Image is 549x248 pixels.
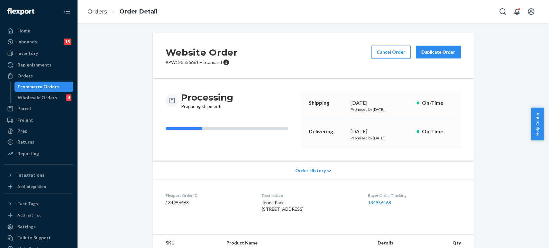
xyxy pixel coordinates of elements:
[531,108,544,140] button: Help Center
[7,8,34,15] img: Flexport logo
[351,128,411,135] div: [DATE]
[17,200,38,207] div: Fast Tags
[295,167,325,174] span: Order History
[17,128,27,134] div: Prep
[181,92,233,110] div: Preparing shipment
[371,46,411,58] button: Cancel Order
[87,8,107,15] a: Orders
[17,172,44,178] div: Integrations
[166,193,252,198] dt: Flexport Order ID
[17,150,39,157] div: Reporting
[4,170,73,180] button: Integrations
[17,39,37,45] div: Inbounds
[17,224,36,230] div: Settings
[4,26,73,36] a: Home
[17,212,41,218] div: Add Fast Tag
[60,5,73,18] button: Close Navigation
[64,39,71,45] div: 15
[309,128,345,135] p: Delivering
[17,117,33,123] div: Freight
[17,50,38,57] div: Inventory
[351,135,411,141] p: Promised by [DATE]
[66,94,71,101] div: 4
[309,99,345,107] p: Shipping
[4,126,73,136] a: Prep
[351,107,411,112] p: Promised by [DATE]
[17,73,33,79] div: Orders
[17,62,51,68] div: Replenishments
[17,105,31,112] div: Parcel
[4,103,73,114] a: Parcel
[510,5,523,18] button: Open notifications
[4,48,73,58] a: Inventory
[4,233,73,243] a: Talk to Support
[422,99,453,107] p: On-Time
[496,5,509,18] button: Open Search Box
[14,82,74,92] a: Ecommerce Orders
[18,84,59,90] div: Ecommerce Orders
[421,49,455,55] div: Duplicate Order
[14,93,74,103] a: Wholesale Orders4
[4,115,73,125] a: Freight
[17,139,34,145] div: Returns
[82,2,163,21] ol: breadcrumbs
[368,193,461,198] dt: Buyer Order Tracking
[166,46,238,59] h2: Website Order
[525,5,537,18] button: Open account menu
[262,200,304,212] span: Jenna Park [STREET_ADDRESS]
[262,193,358,198] dt: Destination
[4,37,73,47] a: Inbounds15
[351,99,411,107] div: [DATE]
[4,211,73,219] a: Add Fast Tag
[17,184,46,189] div: Add Integration
[166,59,238,66] p: # PW120556661
[200,59,202,65] span: •
[368,200,391,205] a: 134956468
[17,235,51,241] div: Talk to Support
[17,28,30,34] div: Home
[181,92,233,103] h3: Processing
[4,71,73,81] a: Orders
[4,148,73,159] a: Reporting
[422,128,453,135] p: On-Time
[4,60,73,70] a: Replenishments
[4,137,73,147] a: Returns
[416,46,461,58] button: Duplicate Order
[18,94,57,101] div: Wholesale Orders
[4,199,73,209] button: Fast Tags
[4,222,73,232] a: Settings
[119,8,158,15] a: Order Detail
[4,183,73,190] a: Add Integration
[166,199,252,206] dd: 134956468
[204,59,222,65] span: Standard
